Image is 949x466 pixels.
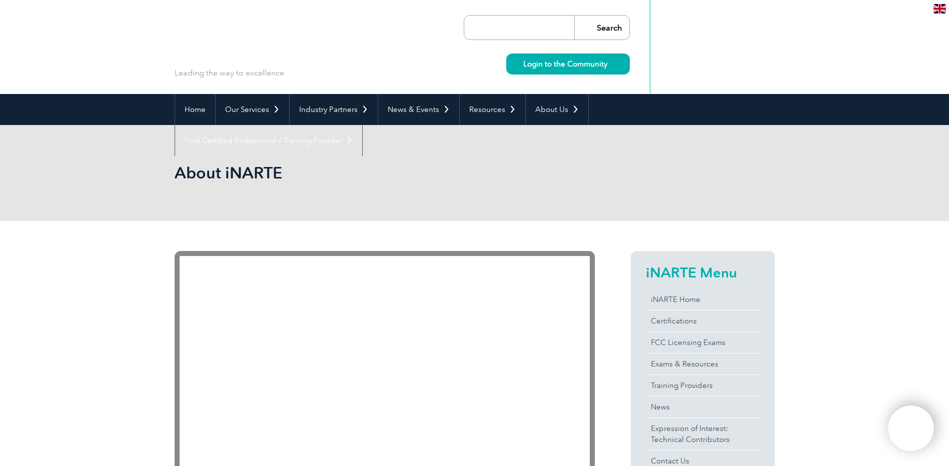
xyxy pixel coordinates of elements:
[175,125,362,156] a: Find Certified Professional / Training Provider
[933,4,946,13] img: en
[175,165,595,181] h2: About iNARTE
[646,375,760,396] a: Training Providers
[646,418,760,450] a: Expression of Interest:Technical Contributors
[898,416,923,441] img: svg+xml;nitro-empty-id=OTA2OjExNg==-1;base64,PHN2ZyB2aWV3Qm94PSIwIDAgNDAwIDQwMCIgd2lkdGg9IjQwMCIg...
[506,53,630,74] a: Login to the Community
[290,94,378,125] a: Industry Partners
[378,94,459,125] a: News & Events
[460,94,525,125] a: Resources
[646,332,760,353] a: FCC Licensing Exams
[646,289,760,310] a: iNARTE Home
[646,396,760,417] a: News
[175,67,284,78] p: Leading the way to excellence
[175,94,215,125] a: Home
[646,310,760,331] a: Certifications
[526,94,588,125] a: About Us
[574,15,629,39] input: Search
[216,94,289,125] a: Our Services
[646,264,760,280] h2: iNARTE Menu
[607,61,613,66] img: svg+xml;nitro-empty-id=MzU4OjIyMw==-1;base64,PHN2ZyB2aWV3Qm94PSIwIDAgMTEgMTEiIHdpZHRoPSIxMSIgaGVp...
[646,353,760,374] a: Exams & Resources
